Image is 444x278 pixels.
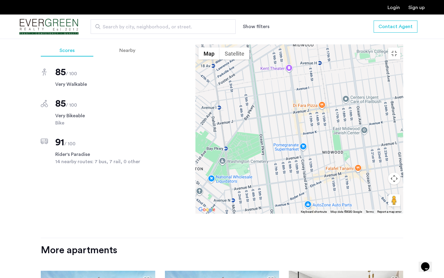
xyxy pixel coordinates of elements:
span: 91 [55,137,64,147]
a: Cazamio Logo [19,15,79,38]
span: 14 nearby routes: 7 bus, 7 rail, 0 other [55,158,154,165]
a: Login [388,5,400,10]
span: Rider's Paradise [55,151,154,158]
button: button [374,21,417,33]
a: Terms (opens in new tab) [366,210,374,214]
span: Contact Agent [378,23,413,30]
span: / 100 [64,141,76,146]
div: More apartments [41,244,403,256]
button: Map camera controls [388,173,400,185]
span: Scores [60,48,75,53]
a: Report a map error [377,210,401,214]
img: Google [197,206,217,214]
span: Search by city, neighborhood, or street. [103,23,219,31]
button: Drag Pegman onto the map to open Street View [388,194,400,206]
span: Bike [55,119,154,127]
img: score [41,139,48,144]
span: Nearby [119,48,135,53]
button: Toggle fullscreen view [388,47,400,60]
button: Show street map [198,47,220,60]
iframe: chat widget [419,254,438,272]
button: Keyboard shortcuts [301,210,327,214]
span: Very Bikeable [55,112,154,119]
span: / 100 [66,103,77,108]
a: Open this area in Google Maps (opens a new window) [197,206,217,214]
input: Apartment Search [91,19,236,34]
img: logo [19,15,79,38]
button: Show or hide filters [243,23,269,30]
img: score [42,69,47,76]
button: Show satellite imagery [220,47,249,60]
a: Registration [408,5,425,10]
span: 85 [55,67,66,77]
span: 85 [55,99,66,108]
span: Very Walkable [55,81,154,88]
span: Map data ©2025 Google [330,210,362,213]
img: score [41,100,48,107]
span: / 100 [66,71,77,76]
